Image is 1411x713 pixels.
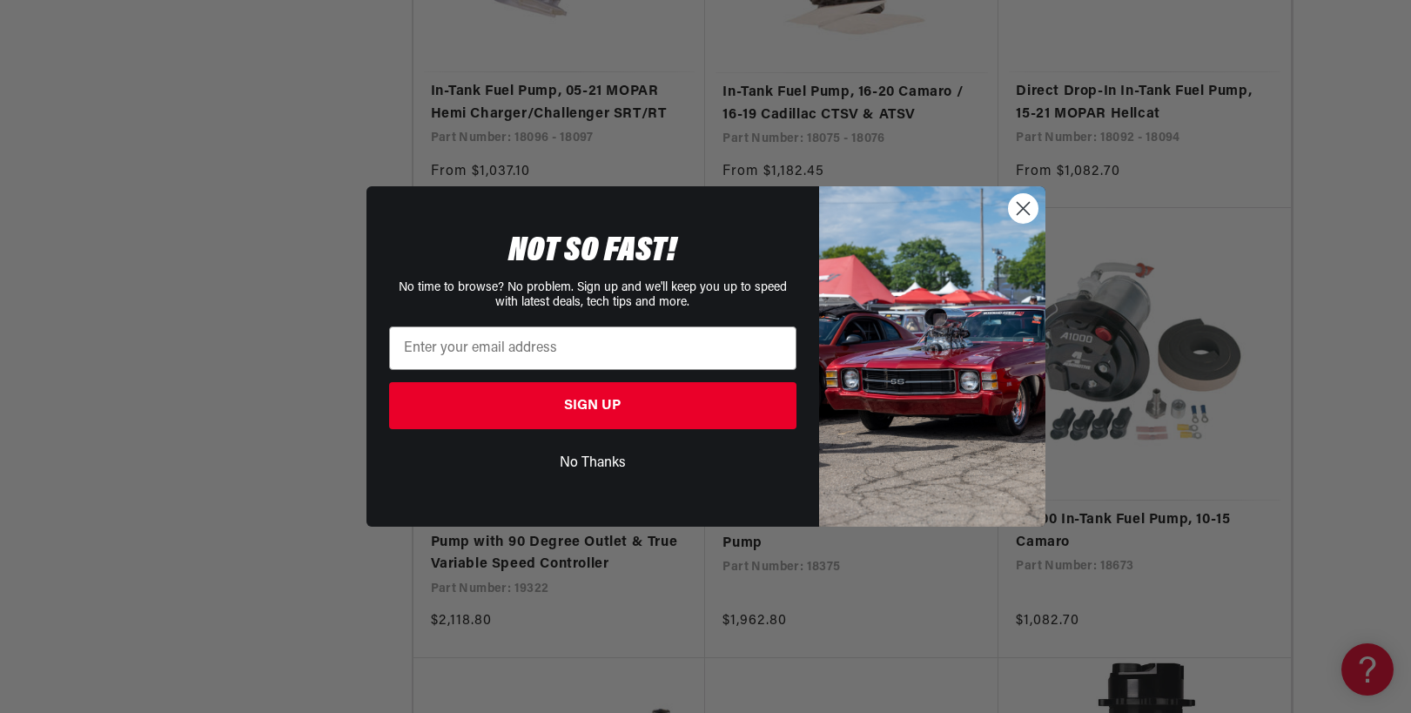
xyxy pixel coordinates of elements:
[1008,193,1038,224] button: Close dialog
[389,326,796,370] input: Enter your email address
[508,234,676,269] span: NOT SO FAST!
[399,281,787,309] span: No time to browse? No problem. Sign up and we'll keep you up to speed with latest deals, tech tip...
[389,382,796,429] button: SIGN UP
[389,447,796,480] button: No Thanks
[819,186,1045,526] img: 85cdd541-2605-488b-b08c-a5ee7b438a35.jpeg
